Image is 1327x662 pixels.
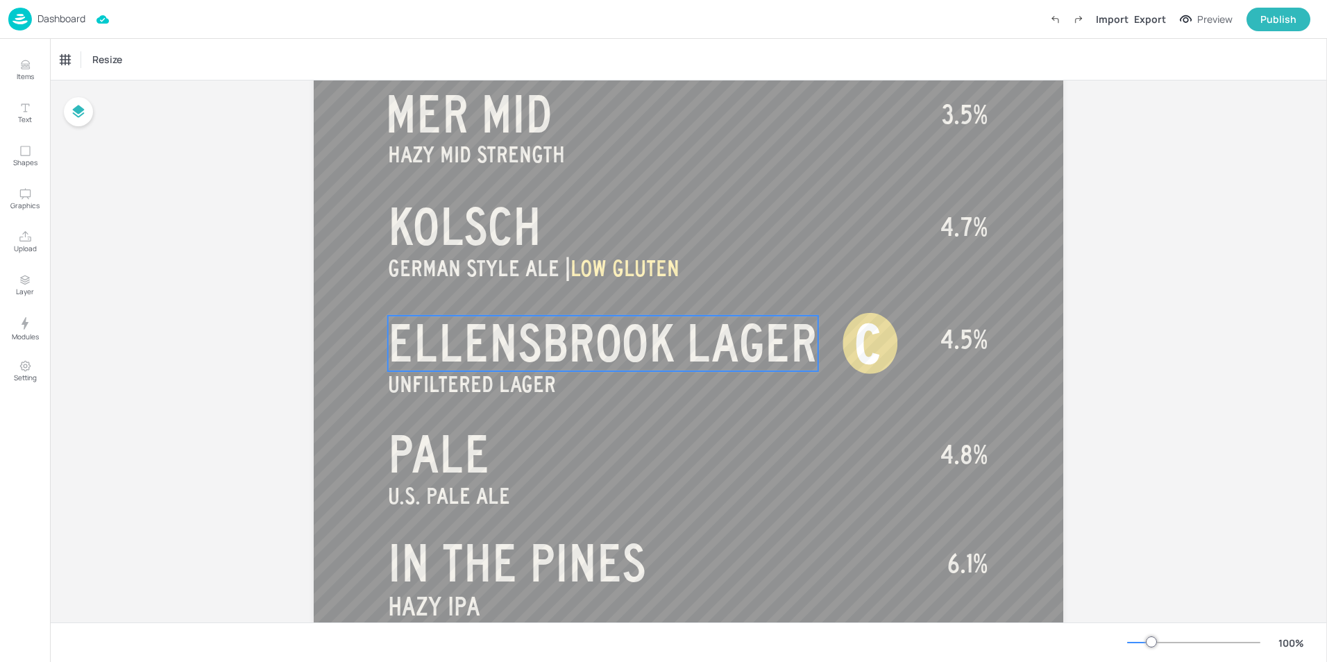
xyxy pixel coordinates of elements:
[854,316,881,373] span: C
[947,550,988,577] span: 6.1%
[388,427,490,482] span: PALE
[388,372,556,396] span: UNFILTERED LAGER
[1274,636,1308,650] div: 100 %
[1172,9,1241,30] button: Preview
[942,101,988,128] span: 3.5%
[1246,8,1310,31] button: Publish
[940,441,988,468] span: 4.8%
[90,52,125,67] span: Resize
[570,256,679,280] span: LOW GLUTEN
[1067,8,1090,31] label: Redo (Ctrl + Y)
[388,484,510,508] span: U.S. PALE ALE
[388,256,570,280] span: GERMAN STYLE ALE |
[8,8,32,31] img: logo-86c26b7e.jpg
[385,87,552,142] span: MER MID
[388,199,541,255] span: KOLSCH
[388,142,565,167] span: HAZY MID STRENGTH
[388,593,480,620] span: HAZY IPA
[1096,12,1129,26] div: Import
[1134,12,1166,26] div: Export
[940,213,988,241] span: 4.7%
[1197,12,1233,27] div: Preview
[1260,12,1296,27] div: Publish
[1043,8,1067,31] label: Undo (Ctrl + Z)
[37,14,85,24] p: Dashboard
[388,316,818,371] span: ELLENSBROOK LAGER
[388,536,646,591] span: IN THE PINES
[940,325,988,353] span: 4.5%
